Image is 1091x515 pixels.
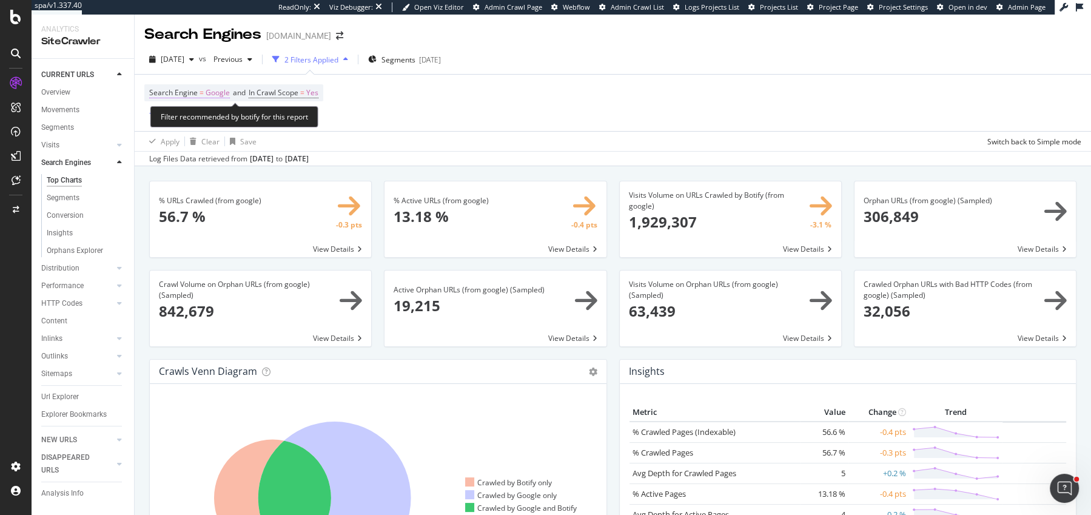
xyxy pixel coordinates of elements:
[41,262,79,275] div: Distribution
[41,297,82,310] div: HTTP Codes
[150,106,318,127] div: Filter recommended by botify for this report
[41,157,91,169] div: Search Engines
[819,2,858,12] span: Project Page
[144,24,261,45] div: Search Engines
[402,2,464,12] a: Open Viz Editor
[629,363,665,380] h4: Insights
[285,153,309,164] div: [DATE]
[41,434,113,446] a: NEW URLS
[982,132,1081,151] button: Switch back to Simple mode
[144,50,199,69] button: [DATE]
[800,463,848,483] td: 5
[1050,474,1079,503] iframe: Intercom live chat
[41,297,113,310] a: HTTP Codes
[41,350,113,363] a: Outlinks
[47,174,126,187] a: Top Charts
[414,2,464,12] span: Open Viz Editor
[909,403,1002,422] th: Trend
[41,139,113,152] a: Visits
[867,2,928,12] a: Project Settings
[47,209,84,222] div: Conversion
[629,403,801,422] th: Metric
[848,463,909,483] td: +0.2 %
[41,350,68,363] div: Outlinks
[41,315,67,328] div: Content
[47,244,126,257] a: Orphans Explorer
[144,132,180,151] button: Apply
[599,2,664,12] a: Admin Crawl List
[41,487,84,500] div: Analysis Info
[419,55,441,65] div: [DATE]
[161,54,184,64] span: 2025 Sep. 8th
[41,368,113,380] a: Sitemaps
[41,408,126,421] a: Explorer Bookmarks
[41,24,124,35] div: Analytics
[47,209,126,222] a: Conversion
[800,403,848,422] th: Value
[41,408,107,421] div: Explorer Bookmarks
[848,483,909,504] td: -0.4 pts
[47,192,79,204] div: Segments
[149,87,198,98] span: Search Engine
[41,157,113,169] a: Search Engines
[611,2,664,12] span: Admin Crawl List
[41,315,126,328] a: Content
[41,332,62,345] div: Inlinks
[760,2,798,12] span: Projects List
[41,86,70,99] div: Overview
[563,2,590,12] span: Webflow
[381,55,415,65] span: Segments
[144,107,193,121] button: Add Filter
[673,2,739,12] a: Logs Projects List
[41,69,113,81] a: CURRENT URLS
[306,84,318,101] span: Yes
[278,2,311,12] div: ReadOnly:
[329,2,373,12] div: Viz Debugger:
[47,174,82,187] div: Top Charts
[800,483,848,504] td: 13.18 %
[41,368,72,380] div: Sitemaps
[996,2,1046,12] a: Admin Page
[161,136,180,147] div: Apply
[47,227,126,240] a: Insights
[41,451,113,477] a: DISAPPEARED URLS
[41,332,113,345] a: Inlinks
[633,488,686,499] a: % Active Pages
[41,35,124,49] div: SiteCrawler
[206,84,230,101] span: Google
[41,139,59,152] div: Visits
[199,53,209,64] span: vs
[879,2,928,12] span: Project Settings
[748,2,798,12] a: Projects List
[240,136,257,147] div: Save
[41,104,79,116] div: Movements
[41,262,113,275] a: Distribution
[266,30,331,42] div: [DOMAIN_NAME]
[848,442,909,463] td: -0.3 pts
[800,422,848,443] td: 56.6 %
[41,487,126,500] a: Analysis Info
[987,136,1081,147] div: Switch back to Simple mode
[200,87,204,98] span: =
[589,368,597,376] i: Options
[41,121,126,134] a: Segments
[41,69,94,81] div: CURRENT URLS
[41,391,79,403] div: Url Explorer
[47,244,103,257] div: Orphans Explorer
[209,54,243,64] span: Previous
[41,104,126,116] a: Movements
[47,192,126,204] a: Segments
[225,132,257,151] button: Save
[485,2,542,12] span: Admin Crawl Page
[465,503,577,513] div: Crawled by Google and Botify
[473,2,542,12] a: Admin Crawl Page
[633,468,736,479] a: Avg Depth for Crawled Pages
[465,490,557,500] div: Crawled by Google only
[1008,2,1046,12] span: Admin Page
[249,87,298,98] span: In Crawl Scope
[41,86,126,99] a: Overview
[685,2,739,12] span: Logs Projects List
[284,55,338,65] div: 2 Filters Applied
[41,280,84,292] div: Performance
[633,447,693,458] a: % Crawled Pages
